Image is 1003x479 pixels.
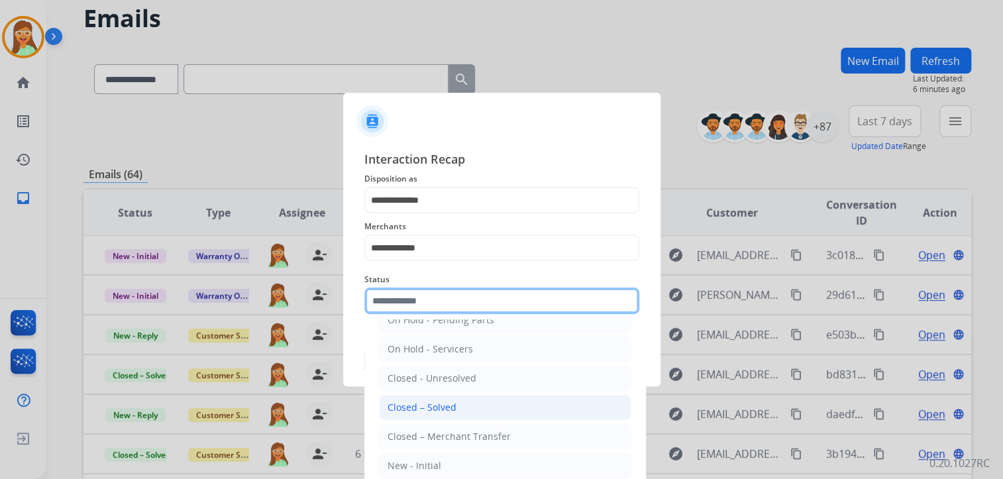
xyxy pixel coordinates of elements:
p: 0.20.1027RC [929,455,990,471]
div: Closed – Solved [388,401,456,414]
div: Closed – Merchant Transfer [388,430,511,443]
div: On Hold - Servicers [388,343,473,356]
div: New - Initial [388,459,441,472]
div: Closed - Unresolved [388,372,476,385]
span: Merchants [364,219,639,235]
span: Status [364,272,639,288]
span: Disposition as [364,171,639,187]
span: Interaction Recap [364,150,639,171]
div: On Hold - Pending Parts [388,313,494,327]
img: contactIcon [356,105,388,137]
